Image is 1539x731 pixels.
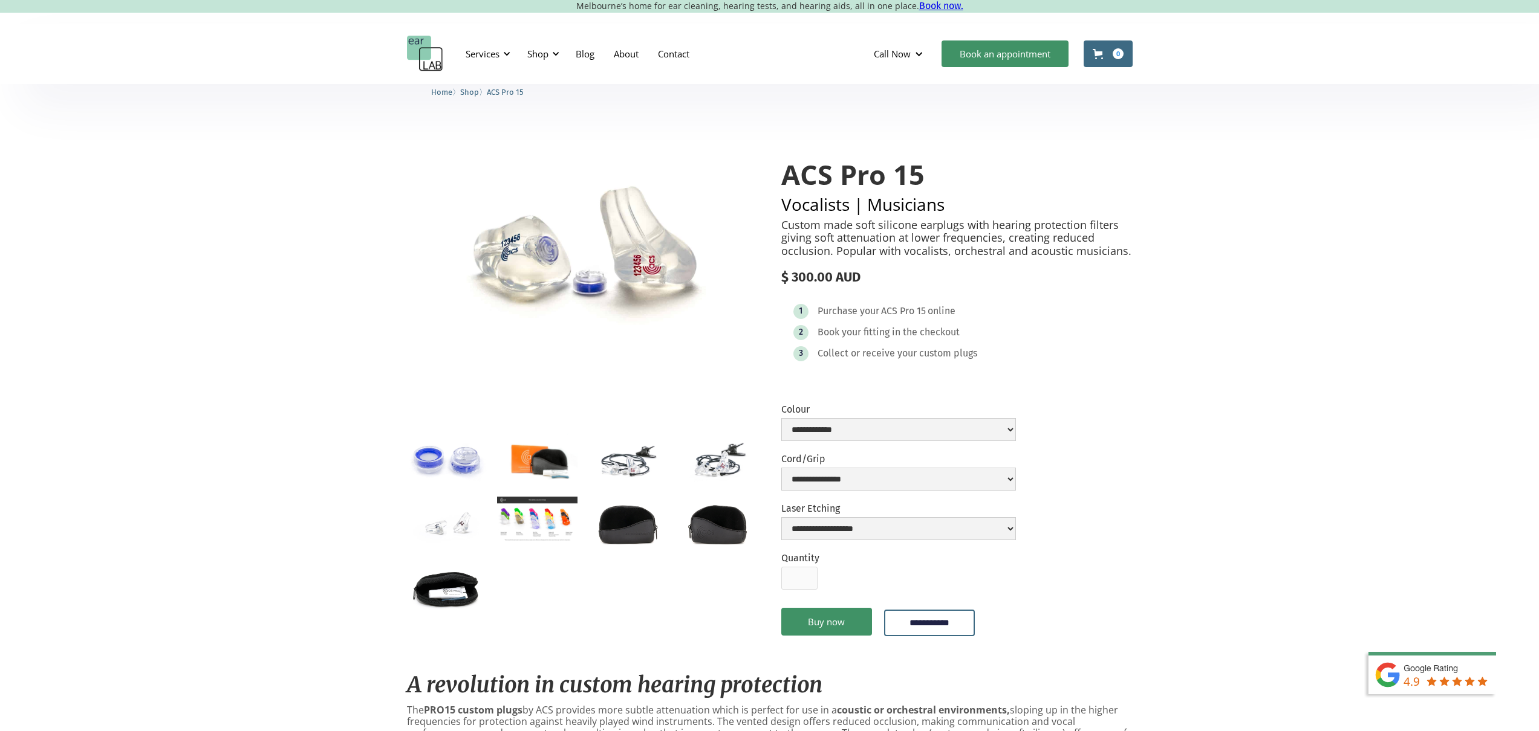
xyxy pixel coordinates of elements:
a: Open cart [1084,40,1133,67]
a: Blog [566,36,604,71]
label: Colour [781,404,1016,415]
a: open lightbox [407,497,487,550]
span: Shop [460,88,479,97]
div: Services [458,36,514,72]
a: open lightbox [587,433,668,486]
a: open lightbox [677,497,758,550]
a: Book an appointment [942,40,1069,67]
div: Purchase your [818,305,879,317]
a: open lightbox [587,497,668,550]
a: About [604,36,648,71]
div: 0 [1113,48,1124,59]
a: open lightbox [407,135,758,376]
div: Services [466,48,499,60]
label: Cord/Grip [781,453,1016,465]
div: Call Now [874,48,911,60]
a: home [407,36,443,72]
div: Shop [527,48,548,60]
h1: ACS Pro 15 [781,159,1133,190]
label: Quantity [781,552,819,564]
span: Home [431,88,452,97]
img: ACS Pro 15 [407,135,758,376]
div: 1 [799,306,802,315]
strong: PRO15 custom plugs [424,703,522,717]
strong: coustic or orchestral environments, [837,703,1010,717]
a: open lightbox [407,433,487,486]
a: open lightbox [497,433,578,487]
li: 〉 [431,86,460,98]
a: Buy now [781,608,872,636]
div: Shop [520,36,563,72]
div: online [928,305,955,317]
a: Shop [460,86,479,97]
label: Laser Etching [781,503,1016,514]
div: Book your fitting in the checkout [818,326,960,338]
em: A revolution in custom hearing protection [407,671,822,698]
a: Contact [648,36,699,71]
a: ACS Pro 15 [487,86,524,97]
a: open lightbox [677,433,758,486]
li: 〉 [460,86,487,98]
div: 3 [799,349,803,358]
a: open lightbox [497,497,578,542]
div: 2 [799,327,803,337]
span: ACS Pro 15 [487,88,524,97]
h2: Vocalists | Musicians [781,196,1133,213]
a: Home [431,86,452,97]
div: Collect or receive your custom plugs [818,347,977,359]
div: $ 300.00 AUD [781,269,1133,285]
div: Call Now [864,36,935,72]
div: ACS Pro 15 [881,305,926,317]
p: Custom made soft silicone earplugs with hearing protection filters giving soft attenuation at low... [781,219,1133,258]
a: open lightbox [407,559,487,613]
